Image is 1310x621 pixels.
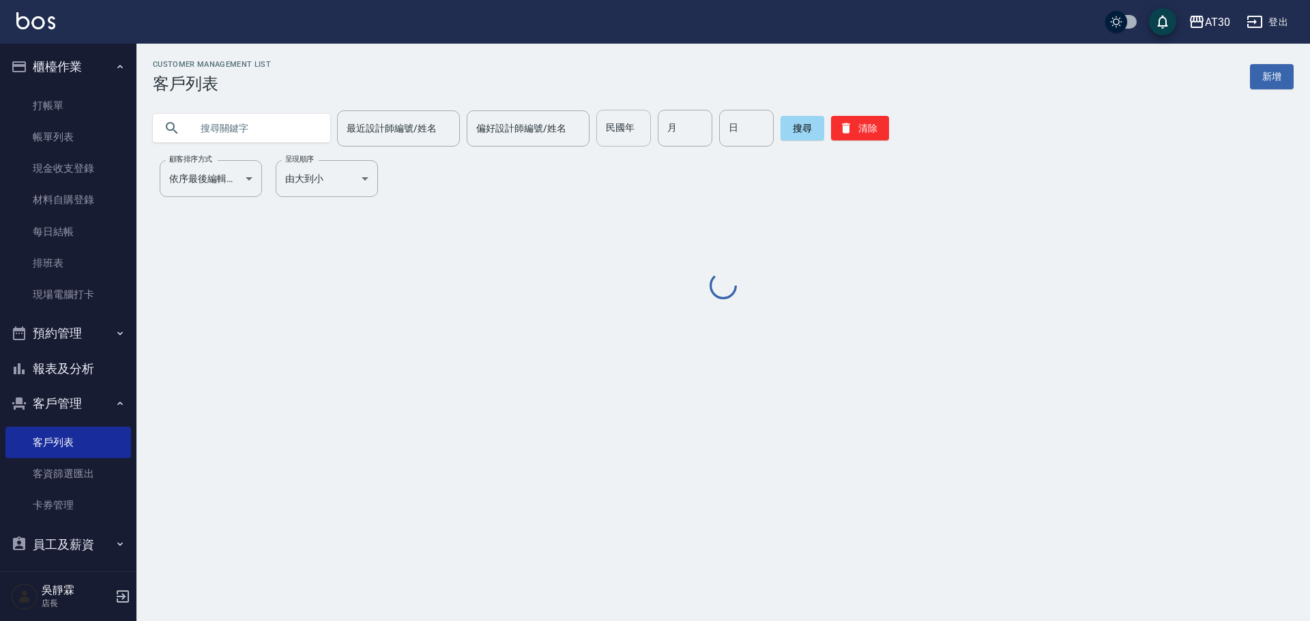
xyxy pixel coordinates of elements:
[5,49,131,85] button: 櫃檯作業
[276,160,378,197] div: 由大到小
[5,351,131,387] button: 報表及分析
[5,184,131,215] a: 材料自購登錄
[5,458,131,489] a: 客資篩選匯出
[5,489,131,521] a: 卡券管理
[42,597,111,609] p: 店長
[5,562,131,597] button: 商品管理
[5,316,131,351] button: 預約管理
[1205,14,1230,31] div: AT30
[160,160,262,197] div: 依序最後編輯時間
[285,154,314,164] label: 呈現順序
[5,90,131,121] a: 打帳單
[5,247,131,279] a: 排班表
[1241,10,1294,35] button: 登出
[42,584,111,597] h5: 吳靜霖
[153,60,271,69] h2: Customer Management List
[781,116,824,140] button: 搜尋
[1183,8,1236,36] button: AT30
[5,386,131,421] button: 客戶管理
[5,427,131,458] a: 客戶列表
[1149,8,1176,35] button: save
[831,116,889,140] button: 清除
[169,154,212,164] label: 顧客排序方式
[5,216,131,247] a: 每日結帳
[153,74,271,93] h3: 客戶列表
[5,121,131,153] a: 帳單列表
[5,279,131,310] a: 現場電腦打卡
[1250,64,1294,89] a: 新增
[5,153,131,184] a: 現金收支登錄
[16,12,55,29] img: Logo
[5,527,131,562] button: 員工及薪資
[11,583,38,610] img: Person
[191,110,319,147] input: 搜尋關鍵字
